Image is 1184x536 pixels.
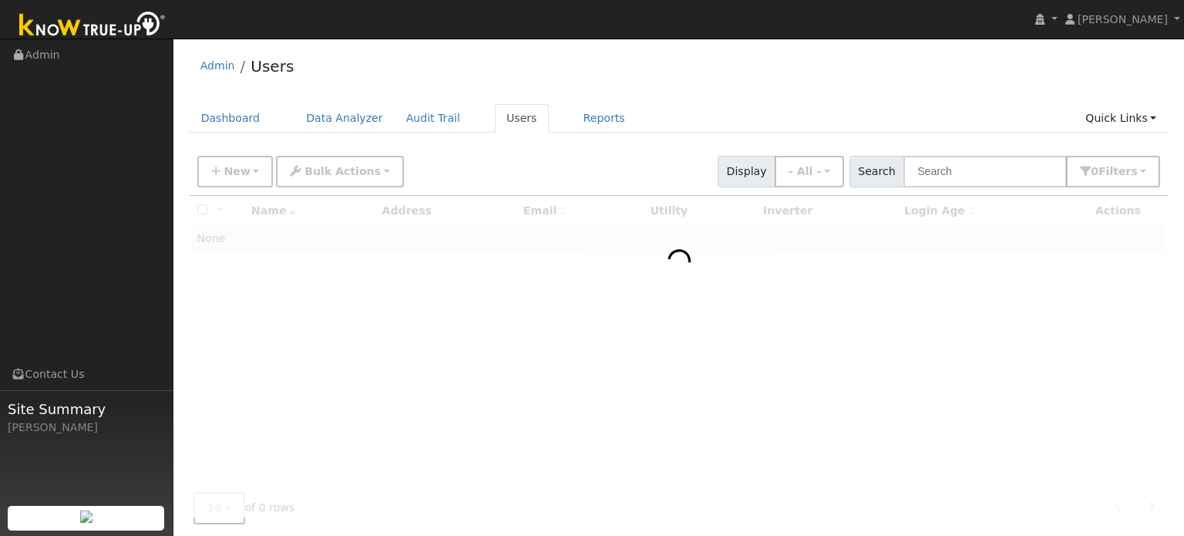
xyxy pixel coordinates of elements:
[1066,156,1160,187] button: 0Filters
[572,104,637,133] a: Reports
[1074,104,1168,133] a: Quick Links
[495,104,549,133] a: Users
[1078,13,1168,25] span: [PERSON_NAME]
[1131,165,1137,177] span: s
[251,57,294,76] a: Users
[12,8,173,43] img: Know True-Up
[200,59,235,72] a: Admin
[276,156,403,187] button: Bulk Actions
[8,399,165,420] span: Site Summary
[294,104,395,133] a: Data Analyzer
[1098,165,1138,177] span: Filter
[903,156,1067,187] input: Search
[8,420,165,436] div: [PERSON_NAME]
[224,165,250,177] span: New
[775,156,844,187] button: - All -
[304,165,381,177] span: Bulk Actions
[395,104,472,133] a: Audit Trail
[190,104,272,133] a: Dashboard
[718,156,775,187] span: Display
[849,156,904,187] span: Search
[80,511,92,523] img: retrieve
[197,156,274,187] button: New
